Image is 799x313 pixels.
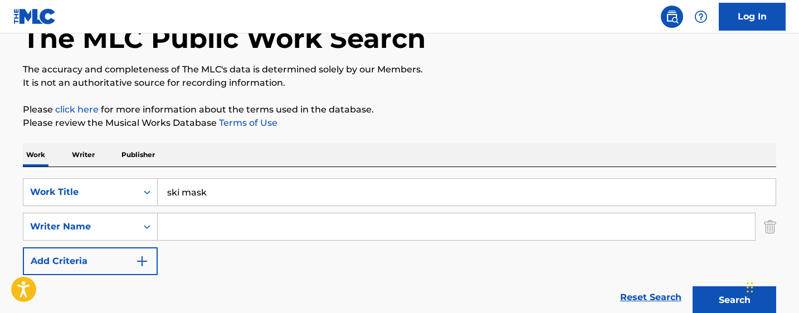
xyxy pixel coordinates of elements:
[23,76,776,90] p: It is not an authoritative source for recording information.
[55,104,99,115] a: click here
[30,185,130,199] div: Work Title
[23,103,776,116] p: Please for more information about the terms used in the database.
[665,10,679,23] img: search
[719,3,786,31] a: Log In
[23,116,776,130] p: Please review the Musical Works Database
[661,6,683,28] a: Public Search
[694,10,708,23] img: help
[743,260,799,313] iframe: Chat Widget
[615,285,687,310] a: Reset Search
[118,143,158,167] p: Publisher
[13,8,56,25] img: MLC Logo
[23,247,158,275] button: Add Criteria
[747,271,753,304] div: Drag
[690,6,712,28] div: Help
[30,220,130,233] div: Writer Name
[23,143,48,167] p: Work
[764,213,776,241] img: Delete Criterion
[135,255,149,268] img: 9d2ae6d4665cec9f34b9.svg
[217,118,277,128] a: Terms of Use
[23,22,426,55] h1: The MLC Public Work Search
[69,143,98,167] p: Writer
[23,63,776,76] p: The accuracy and completeness of The MLC's data is determined solely by our Members.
